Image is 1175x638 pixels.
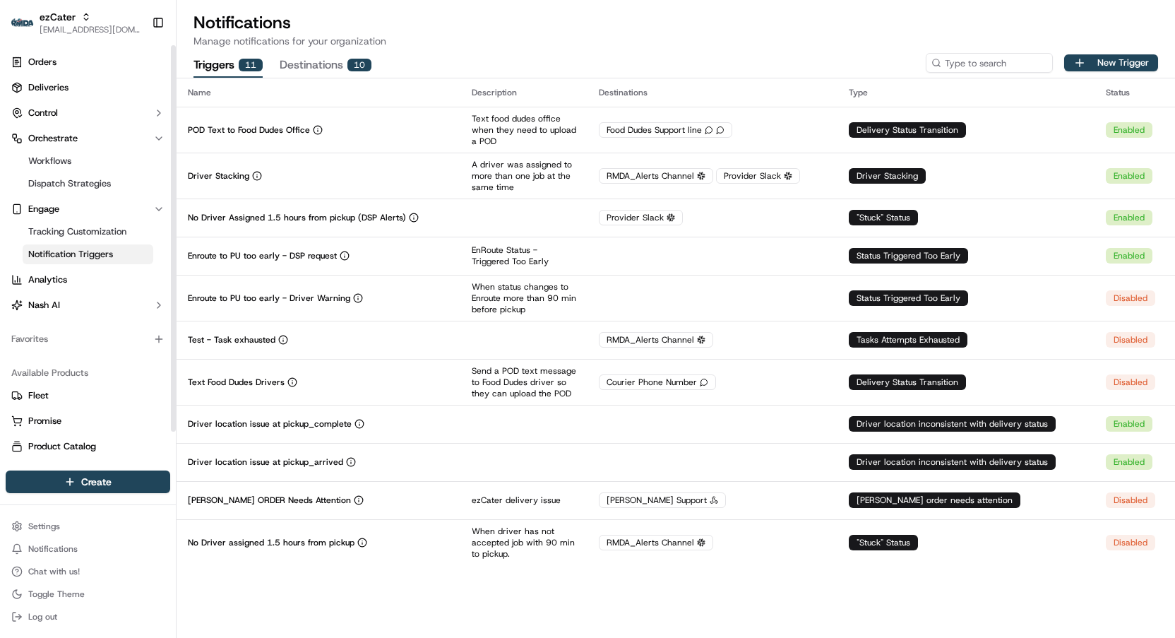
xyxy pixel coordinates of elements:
span: Fleet [28,389,49,402]
span: Product Catalog [28,440,96,453]
button: Promise [6,410,170,432]
span: Log out [28,611,57,622]
p: Text food dudes office when they need to upload a POD [472,113,576,147]
span: Deliveries [28,81,68,94]
div: Enabled [1106,248,1152,264]
div: 10 [347,59,371,71]
p: When driver has not accepted job with 90 min to pickup. [472,526,576,560]
span: Orders [28,56,56,69]
p: Driver Stacking [188,170,249,182]
div: Type [849,87,1083,98]
span: Workflows [28,155,71,167]
div: Favorites [6,328,170,350]
a: Fleet [11,389,165,402]
p: Text Food Dudes Drivers [188,377,285,388]
p: EnRoute Status - Triggered Too Early [472,244,576,267]
div: Status [1106,87,1164,98]
div: RMDA_Alerts Channel [599,332,713,348]
div: Delivery Status Transition [849,122,966,138]
div: 11 [239,59,263,71]
span: Control [28,107,58,119]
span: Chat with us! [28,566,80,577]
button: Create [6,471,170,493]
div: Enabled [1106,122,1152,138]
span: Settings [28,521,60,532]
p: No Driver assigned 1.5 hours from pickup [188,537,354,548]
button: Control [6,102,170,124]
span: Tracking Customization [28,225,126,238]
div: Driver location inconsistent with delivery status [849,416,1056,432]
button: Nash AI [6,294,170,317]
div: Enabled [1106,168,1152,184]
a: Dispatch Strategies [23,174,153,194]
div: Food Dudes Support line [599,122,732,138]
div: Enabled [1106,210,1152,225]
div: Status Triggered Too Early [849,248,968,264]
button: Log out [6,607,170,627]
p: A driver was assigned to more than one job at the same time [472,159,576,193]
button: Destinations [280,54,371,78]
a: Orders [6,51,170,73]
button: Engage [6,198,170,220]
button: New Trigger [1064,54,1158,71]
div: [PERSON_NAME] Support [599,492,726,508]
div: Status Triggered Too Early [849,290,968,306]
div: Provider Slack [599,210,683,225]
p: Enroute to PU too early - DSP request [188,250,337,261]
div: RMDA_Alerts Channel [599,535,713,550]
div: "Stuck" Status [849,535,918,550]
button: ezCater [40,10,76,24]
p: Driver location issue at pickup_complete [188,418,352,430]
div: Disabled [1106,492,1155,508]
div: Description [472,87,576,98]
input: Type to search [926,53,1053,73]
div: Disabled [1106,332,1155,348]
span: Promise [28,415,61,427]
p: [PERSON_NAME] ORDER Needs Attention [188,495,351,506]
span: Analytics [28,273,67,286]
button: [EMAIL_ADDRESS][DOMAIN_NAME] [40,24,141,35]
button: Notifications [6,539,170,559]
a: Tracking Customization [23,222,153,242]
button: Chat with us! [6,562,170,581]
div: Enabled [1106,454,1152,470]
span: Engage [28,203,59,215]
p: Manage notifications for your organization [193,34,1158,48]
div: [PERSON_NAME] order needs attention [849,492,1020,508]
button: Toggle Theme [6,584,170,604]
p: Test - Task exhausted [188,334,275,345]
span: Dispatch Strategies [28,177,111,190]
button: Fleet [6,384,170,407]
span: Orchestrate [28,132,78,145]
img: ezCater [11,18,34,28]
div: Enabled [1106,416,1152,432]
p: When status changes to Enroute more than 90 min before pickup [472,281,576,315]
div: Tasks Attempts Exhausted [849,332,967,348]
span: Notifications [28,543,78,555]
button: Triggers [193,54,263,78]
div: "Stuck" Status [849,210,918,225]
a: Promise [11,415,165,427]
p: Send a POD text message to Food Dudes driver so they can upload the POD [472,365,576,399]
div: Driver location inconsistent with delivery status [849,454,1056,470]
button: ezCaterezCater[EMAIL_ADDRESS][DOMAIN_NAME] [6,6,146,40]
div: Disabled [1106,374,1155,390]
button: Settings [6,516,170,536]
a: Notification Triggers [23,244,153,264]
a: Deliveries [6,76,170,99]
p: POD Text to Food Dudes Office [188,124,310,136]
div: Disabled [1106,290,1155,306]
a: Analytics [6,268,170,291]
div: Provider Slack [716,168,800,184]
p: Enroute to PU too early - Driver Warning [188,293,350,304]
span: Notification Triggers [28,248,113,261]
p: No Driver Assigned 1.5 hours from pickup (DSP Alerts) [188,212,406,223]
a: Workflows [23,151,153,171]
div: Disabled [1106,535,1155,550]
div: Delivery Status Transition [849,374,966,390]
div: Courier Phone Number [599,374,716,390]
span: Toggle Theme [28,589,85,600]
p: Driver location issue at pickup_arrived [188,456,343,468]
